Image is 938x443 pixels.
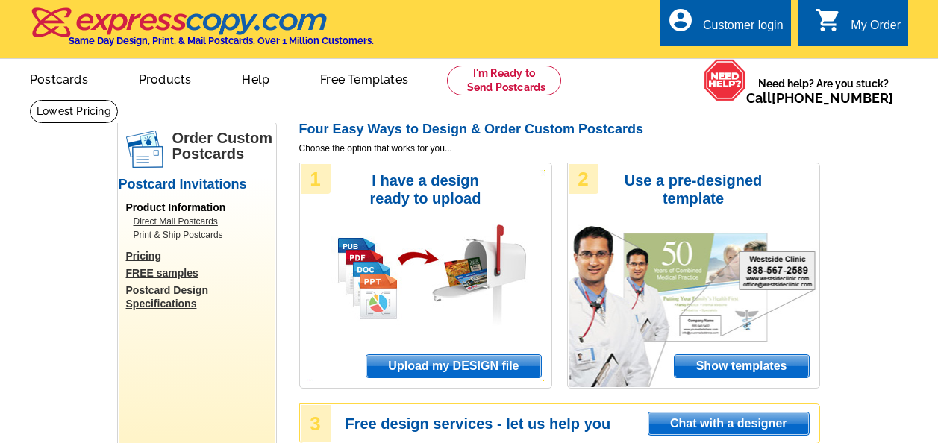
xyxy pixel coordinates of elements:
[30,18,374,46] a: Same Day Design, Print, & Mail Postcards. Over 1 Million Customers.
[301,164,331,194] div: 1
[746,90,893,106] span: Call
[134,215,268,228] a: Direct Mail Postcards
[815,16,901,35] a: shopping_cart My Order
[126,131,163,168] img: postcards.png
[675,355,809,377] span: Show templates
[296,60,432,95] a: Free Templates
[299,122,820,138] h2: Four Easy Ways to Design & Order Custom Postcards
[815,7,842,34] i: shopping_cart
[6,60,112,95] a: Postcards
[851,19,901,40] div: My Order
[674,354,810,378] a: Show templates
[772,90,893,106] a: [PHONE_NUMBER]
[569,164,598,194] div: 2
[667,7,694,34] i: account_circle
[126,249,275,263] a: Pricing
[126,266,275,280] a: FREE samples
[349,172,502,207] h3: I have a design ready to upload
[366,355,540,377] span: Upload my DESIGN file
[667,16,784,35] a: account_circle Customer login
[69,35,374,46] h4: Same Day Design, Print, & Mail Postcards. Over 1 Million Customers.
[301,405,331,442] div: 3
[617,172,770,207] h3: Use a pre-designed template
[648,412,809,436] a: Chat with a designer
[119,177,275,193] h2: Postcard Invitations
[134,228,268,242] a: Print & Ship Postcards
[704,59,746,101] img: help
[746,76,901,106] span: Need help? Are you stuck?
[172,131,275,162] h1: Order Custom Postcards
[366,354,541,378] a: Upload my DESIGN file
[346,417,819,430] h3: Free design services - let us help you
[299,142,820,155] span: Choose the option that works for you...
[126,201,226,213] span: Product Information
[115,60,216,95] a: Products
[703,19,784,40] div: Customer login
[648,412,808,435] span: Chat with a designer
[218,60,293,95] a: Help
[126,283,275,310] a: Postcard Design Specifications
